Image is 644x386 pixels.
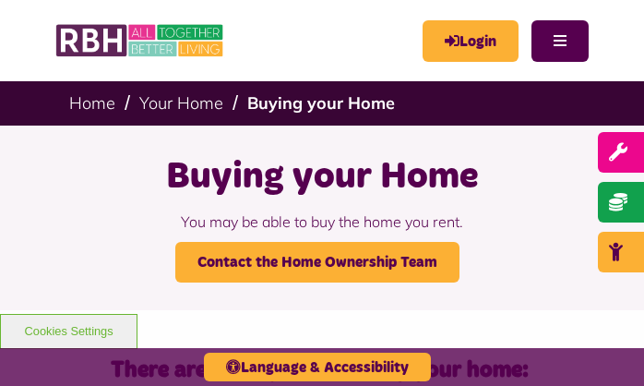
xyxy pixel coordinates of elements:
[55,18,226,63] img: RBH
[531,20,589,62] button: Navigation
[247,92,395,114] a: Buying your Home
[139,92,223,114] a: Your Home
[423,20,519,62] a: MyRBH
[561,303,644,386] iframe: Netcall Web Assistant for live chat
[23,153,621,201] h1: Buying your Home
[69,92,115,114] a: Home
[175,242,459,283] a: Contact the Home Ownership Team
[204,353,431,381] button: Language & Accessibility
[23,201,621,242] p: You may be able to buy the home you rent.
